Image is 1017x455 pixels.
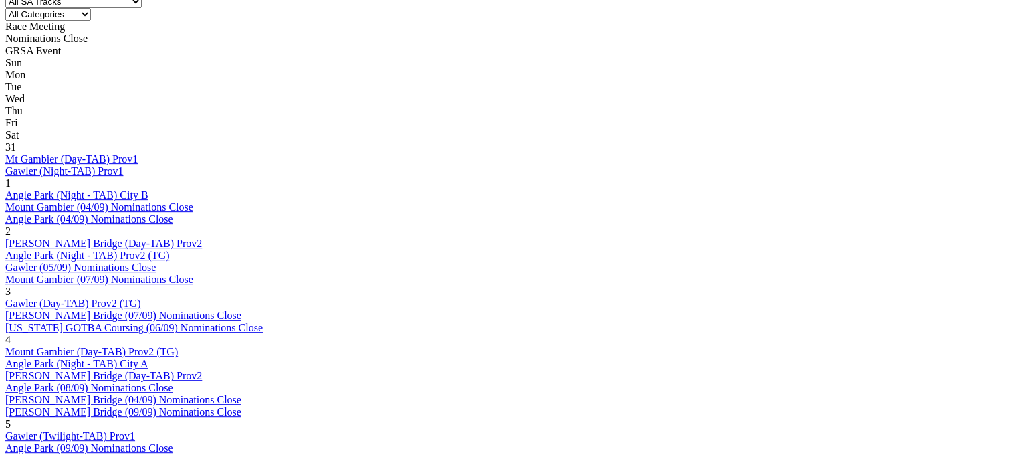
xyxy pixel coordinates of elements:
span: 4 [5,334,11,345]
a: [PERSON_NAME] Bridge (Day-TAB) Prov2 [5,238,202,249]
div: Mon [5,69,1012,81]
a: Gawler (Day-TAB) Prov2 (TG) [5,298,141,309]
a: Mount Gambier (Day-TAB) Prov2 (TG) [5,346,178,357]
a: Mount Gambier (07/09) Nominations Close [5,274,193,285]
span: 1 [5,177,11,189]
div: Wed [5,93,1012,105]
a: Angle Park (Night - TAB) City A [5,358,148,369]
a: Angle Park (Night - TAB) City B [5,189,148,201]
a: [PERSON_NAME] Bridge (07/09) Nominations Close [5,310,241,321]
a: Mount Gambier (04/09) Nominations Close [5,201,193,213]
div: Race Meeting [5,21,1012,33]
div: Nominations Close [5,33,1012,45]
a: Gawler (Twilight-TAB) Prov1 [5,430,135,442]
a: Gawler (05/09) Nominations Close [5,262,156,273]
a: Angle Park (08/09) Nominations Close [5,382,173,393]
a: Angle Park (04/09) Nominations Close [5,213,173,225]
span: 31 [5,141,16,153]
div: Fri [5,117,1012,129]
a: Mt Gambier (Day-TAB) Prov1 [5,153,138,165]
a: [PERSON_NAME] Bridge (04/09) Nominations Close [5,394,241,405]
div: Sun [5,57,1012,69]
a: [US_STATE] GOTBA Coursing (06/09) Nominations Close [5,322,263,333]
a: Angle Park (Night - TAB) Prov2 (TG) [5,250,170,261]
span: 5 [5,418,11,430]
a: Angle Park (09/09) Nominations Close [5,442,173,454]
div: Sat [5,129,1012,141]
a: [PERSON_NAME] Bridge (09/09) Nominations Close [5,406,241,418]
a: Gawler (Night-TAB) Prov1 [5,165,123,177]
span: 2 [5,225,11,237]
div: GRSA Event [5,45,1012,57]
div: Tue [5,81,1012,93]
a: [PERSON_NAME] Bridge (Day-TAB) Prov2 [5,370,202,381]
span: 3 [5,286,11,297]
div: Thu [5,105,1012,117]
